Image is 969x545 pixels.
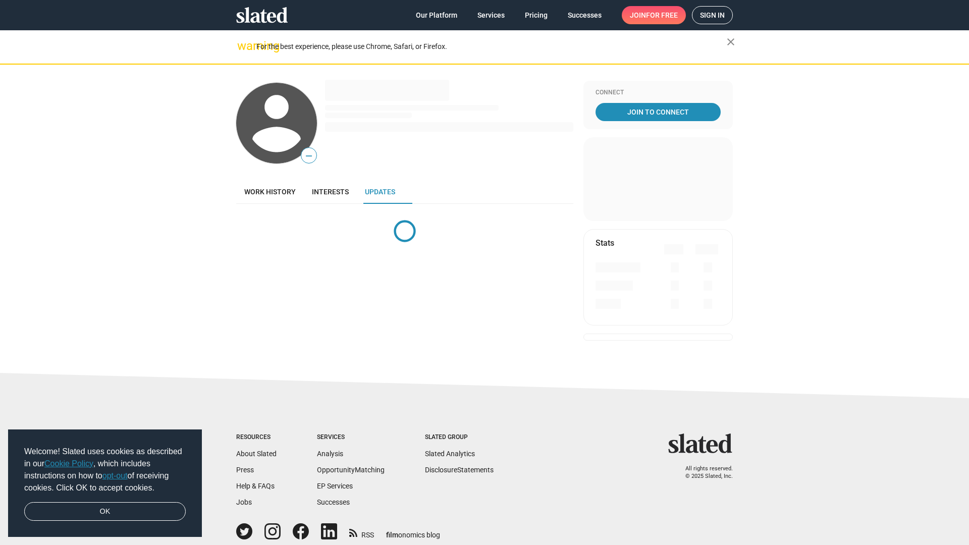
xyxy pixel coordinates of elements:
a: Pricing [517,6,556,24]
div: Resources [236,433,277,442]
a: EP Services [317,482,353,490]
a: Updates [357,180,403,204]
a: opt-out [102,471,128,480]
a: Services [469,6,513,24]
span: — [301,149,316,162]
a: Slated Analytics [425,450,475,458]
div: For the best experience, please use Chrome, Safari, or Firefox. [256,40,727,53]
mat-icon: close [725,36,737,48]
span: Join To Connect [598,103,719,121]
a: dismiss cookie message [24,502,186,521]
span: Interests [312,188,349,196]
a: Join To Connect [596,103,721,121]
a: OpportunityMatching [317,466,385,474]
span: Welcome! Slated uses cookies as described in our , which includes instructions on how to of recei... [24,446,186,494]
a: Analysis [317,450,343,458]
mat-card-title: Stats [596,238,614,248]
span: Our Platform [416,6,457,24]
p: All rights reserved. © 2025 Slated, Inc. [675,465,733,480]
a: RSS [349,524,374,540]
div: Slated Group [425,433,494,442]
div: Connect [596,89,721,97]
a: Successes [560,6,610,24]
span: film [386,531,398,539]
mat-icon: warning [237,40,249,52]
a: filmonomics blog [386,522,440,540]
div: cookieconsent [8,429,202,537]
a: About Slated [236,450,277,458]
a: Work history [236,180,304,204]
span: Pricing [525,6,548,24]
a: Jobs [236,498,252,506]
span: Sign in [700,7,725,24]
a: Successes [317,498,350,506]
span: for free [646,6,678,24]
div: Services [317,433,385,442]
a: Interests [304,180,357,204]
a: Our Platform [408,6,465,24]
span: Join [630,6,678,24]
span: Services [477,6,505,24]
span: Successes [568,6,602,24]
a: Cookie Policy [44,459,93,468]
a: Help & FAQs [236,482,275,490]
a: Sign in [692,6,733,24]
span: Updates [365,188,395,196]
span: Work history [244,188,296,196]
a: Joinfor free [622,6,686,24]
a: Press [236,466,254,474]
a: DisclosureStatements [425,466,494,474]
